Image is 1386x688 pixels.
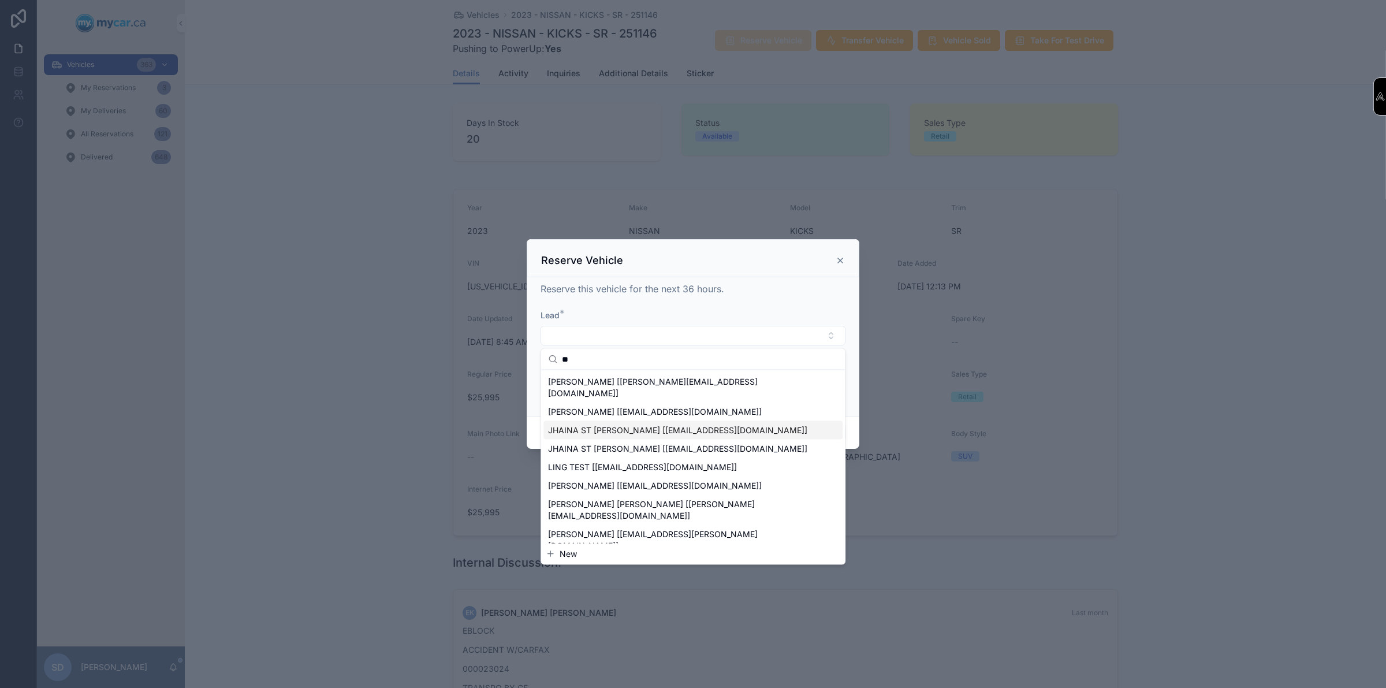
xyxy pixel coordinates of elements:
[548,443,807,455] span: JHAINA ST [PERSON_NAME] [[EMAIL_ADDRESS][DOMAIN_NAME]]
[546,548,840,560] button: New
[548,376,824,399] span: [PERSON_NAME] [[PERSON_NAME][EMAIL_ADDRESS][DOMAIN_NAME]]
[541,310,560,320] span: Lead
[541,254,623,267] h3: Reserve Vehicle
[548,499,824,522] span: [PERSON_NAME] [PERSON_NAME] [[PERSON_NAME][EMAIL_ADDRESS][DOMAIN_NAME]]
[548,425,807,436] span: JHAINA ST [PERSON_NAME] [[EMAIL_ADDRESS][DOMAIN_NAME]]
[560,548,577,560] span: New
[541,370,845,544] div: Suggestions
[541,326,845,345] button: Select Button
[541,283,724,295] span: Reserve this vehicle for the next 36 hours.
[548,406,762,418] span: [PERSON_NAME] [[EMAIL_ADDRESS][DOMAIN_NAME]]
[548,462,737,473] span: LING TEST [[EMAIL_ADDRESS][DOMAIN_NAME]]
[548,529,824,552] span: [PERSON_NAME] [[EMAIL_ADDRESS][PERSON_NAME][DOMAIN_NAME]]
[548,480,762,492] span: [PERSON_NAME] [[EMAIL_ADDRESS][DOMAIN_NAME]]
